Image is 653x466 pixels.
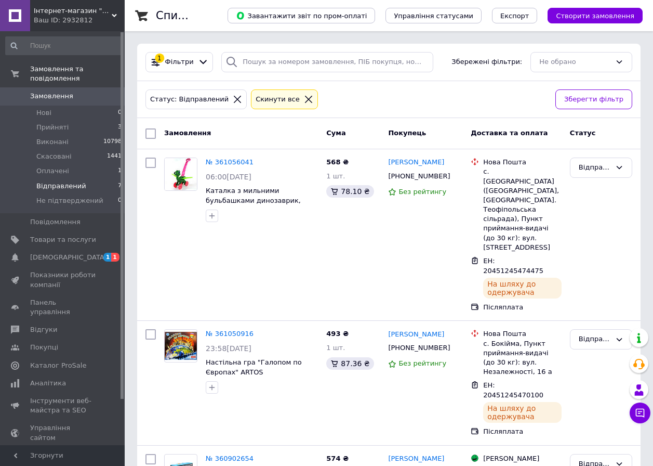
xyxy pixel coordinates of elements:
[483,158,562,167] div: Нова Пошта
[206,358,302,376] a: Настільна гра "Галопом по Європах" ARTOS
[537,11,643,19] a: Створити замовлення
[385,8,482,23] button: Управління статусами
[579,334,611,345] div: Відправлений
[164,158,197,191] a: Фото товару
[107,152,122,161] span: 1441
[103,253,112,262] span: 1
[483,427,562,436] div: Післяплата
[555,89,632,110] button: Зберегти фільтр
[165,332,197,360] img: Фото товару
[148,94,231,105] div: Статус: Відправлений
[326,129,345,137] span: Cума
[483,339,562,377] div: с. Бокійма, Пункт приймання-видачі (до 30 кг): вул. Незалежності, 16 а
[30,270,96,289] span: Показники роботи компанії
[206,344,251,353] span: 23:58[DATE]
[36,137,69,147] span: Виконані
[548,8,643,23] button: Створити замовлення
[492,8,538,23] button: Експорт
[483,381,543,399] span: ЕН: 20451245470100
[483,303,562,312] div: Післяплата
[388,454,444,464] a: [PERSON_NAME]
[539,57,611,68] div: Не обрано
[451,57,522,67] span: Збережені фільтри:
[36,108,51,118] span: Нові
[34,6,112,16] span: Інтернет-магазин "TipTopToys"
[118,123,122,132] span: 3
[118,196,122,205] span: 0
[118,166,122,176] span: 1
[326,185,374,198] div: 78.10 ₴
[386,170,452,183] div: [PHONE_NUMBER]
[483,329,562,339] div: Нова Пошта
[30,343,58,352] span: Покупці
[111,253,119,262] span: 1
[206,455,254,462] a: № 360902654
[326,172,345,180] span: 1 шт.
[254,94,302,105] div: Cкинути все
[483,257,543,275] span: ЕН: 20451245474475
[398,359,446,367] span: Без рейтингу
[326,330,349,338] span: 493 ₴
[30,423,96,442] span: Управління сайтом
[118,182,122,191] span: 7
[206,173,251,181] span: 06:00[DATE]
[30,396,96,415] span: Інструменти веб-майстра та SEO
[570,129,596,137] span: Статус
[326,455,349,462] span: 574 ₴
[221,52,433,72] input: Пошук за номером замовлення, ПІБ покупця, номером телефону, Email, номером накладної
[483,454,562,463] div: [PERSON_NAME]
[155,54,164,63] div: 1
[326,344,345,352] span: 1 шт.
[630,403,650,423] button: Чат з покупцем
[30,235,96,244] span: Товари та послуги
[398,188,446,196] span: Без рейтингу
[326,158,349,166] span: 568 ₴
[36,123,69,132] span: Прийняті
[206,330,254,338] a: № 361050916
[386,341,452,355] div: [PHONE_NUMBER]
[30,92,73,101] span: Замовлення
[30,325,57,334] span: Відгуки
[483,167,562,252] div: с. [GEOGRAPHIC_DATA] ([GEOGRAPHIC_DATA], [GEOGRAPHIC_DATA]. Теофіпольська сільрада), Пункт прийма...
[118,108,122,118] span: 0
[228,8,375,23] button: Завантажити звіт по пром-оплаті
[164,129,211,137] span: Замовлення
[579,162,611,173] div: Відправлений
[30,253,107,262] span: [DEMOGRAPHIC_DATA]
[471,129,548,137] span: Доставка та оплата
[36,182,86,191] span: Відправлений
[30,64,125,83] span: Замовлення та повідомлення
[164,329,197,363] a: Фото товару
[36,196,103,205] span: Не підтверджений
[30,379,66,388] span: Аналітика
[236,11,367,20] span: Завантажити звіт по пром-оплаті
[394,12,473,20] span: Управління статусами
[30,298,96,317] span: Панель управління
[36,166,69,176] span: Оплачені
[103,137,122,147] span: 10798
[388,330,444,340] a: [PERSON_NAME]
[36,152,72,161] span: Скасовані
[388,129,426,137] span: Покупець
[5,36,123,55] input: Пошук
[34,16,125,25] div: Ваш ID: 2932812
[564,94,623,105] span: Зберегти фільтр
[326,357,374,370] div: 87.36 ₴
[388,158,444,167] a: [PERSON_NAME]
[156,9,261,22] h1: Список замовлень
[483,278,562,299] div: На шляху до одержувача
[206,187,301,224] a: Каталка з мильними бульбашками динозаврик, мелодії, звуки динозавра, підсвічування в коробці
[483,402,562,423] div: На шляху до одержувача
[206,158,254,166] a: № 361056041
[556,12,634,20] span: Створити замовлення
[165,158,197,190] img: Фото товару
[165,57,194,67] span: Фільтри
[500,12,529,20] span: Експорт
[30,361,86,370] span: Каталог ProSale
[30,217,81,227] span: Повідомлення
